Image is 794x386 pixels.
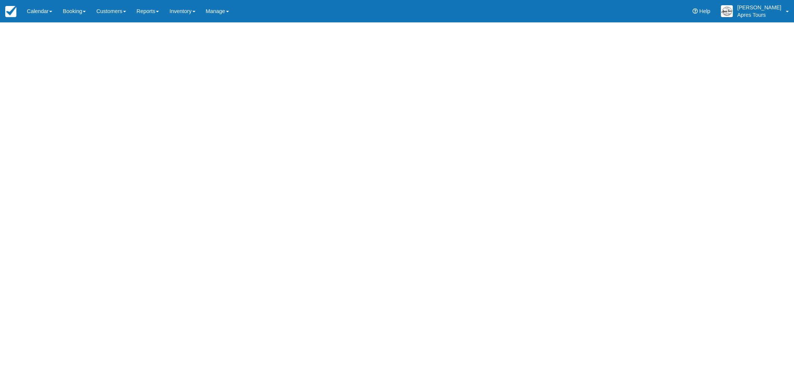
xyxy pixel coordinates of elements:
[737,11,781,19] p: Apres Tours
[5,6,16,17] img: checkfront-main-nav-mini-logo.png
[699,8,710,14] span: Help
[737,4,781,11] p: [PERSON_NAME]
[693,9,698,14] i: Help
[721,5,733,17] img: A1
